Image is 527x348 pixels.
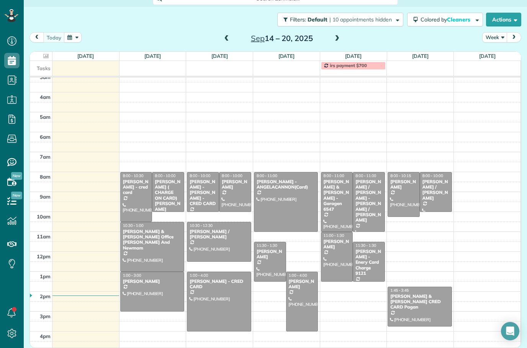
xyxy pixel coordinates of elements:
span: Filters: [290,16,306,23]
span: 10:30 - 12:30 [190,223,213,228]
span: 8:00 - 11:00 [257,173,277,178]
a: [DATE] [278,53,295,59]
span: Colored by [421,16,473,23]
button: Actions [486,13,521,26]
span: 3pm [40,313,51,319]
span: 8:00 - 10:00 [155,173,175,178]
span: 5am [40,114,51,120]
a: [DATE] [77,53,94,59]
a: [DATE] [479,53,496,59]
div: [PERSON_NAME] / [PERSON_NAME] - [PERSON_NAME] / [PERSON_NAME] [355,179,383,223]
span: 10am [37,213,51,220]
span: 11:30 - 1:30 [355,243,376,248]
span: 1:45 - 3:45 [390,288,409,293]
span: 1pm [40,273,51,279]
span: 6am [40,134,51,140]
span: 8:00 - 10:15 [390,173,411,178]
h2: 14 – 20, 2025 [234,34,330,43]
button: Week [482,32,507,43]
div: [PERSON_NAME] ( CHARGE ON CARD) [PERSON_NAME] [154,179,182,212]
span: 8:00 - 10:00 [422,173,443,178]
a: [DATE] [211,53,228,59]
div: [PERSON_NAME] - Enery Card Charge 9121 [355,249,383,276]
div: [PERSON_NAME] [256,249,284,260]
button: today [43,32,65,43]
a: [DATE] [345,53,362,59]
div: [PERSON_NAME] / [PERSON_NAME] [189,229,249,240]
span: 1:00 - 3:00 [123,273,141,278]
span: 4am [40,94,51,100]
span: 8am [40,174,51,180]
button: Filters: Default | 10 appointments hidden [277,13,403,26]
span: New [11,192,22,199]
span: 11:30 - 1:30 [257,243,277,248]
span: 1:00 - 4:00 [190,273,208,278]
span: New [11,172,22,180]
span: 11:00 - 1:30 [324,233,344,238]
span: 1:00 - 4:00 [289,273,307,278]
a: [DATE] [412,53,429,59]
div: [PERSON_NAME] -[PERSON_NAME] - CRED CARD [189,179,217,207]
span: 11am [37,233,51,240]
div: [PERSON_NAME] / [PERSON_NAME] [422,179,450,201]
span: irs payment $700 [330,62,367,68]
a: Filters: Default | 10 appointments hidden [273,13,403,26]
div: [PERSON_NAME] [323,239,351,250]
span: 8:00 - 10:00 [222,173,242,178]
a: [DATE] [144,53,161,59]
span: Default [308,16,328,23]
span: Sep [251,33,265,43]
span: 7am [40,154,51,160]
button: Colored byCleaners [407,13,483,26]
span: | 10 appointments hidden [329,16,392,23]
div: [PERSON_NAME] [390,179,417,190]
div: [PERSON_NAME] - CRED CARD [189,279,249,290]
div: [PERSON_NAME] & [PERSON_NAME] Office [PERSON_NAME] And Newmam [123,229,182,251]
button: prev [29,32,44,43]
div: [PERSON_NAME] - cred card [123,179,150,195]
span: 10:30 - 1:00 [123,223,144,228]
span: 9am [40,194,51,200]
span: 8:00 - 11:00 [355,173,376,178]
div: Open Intercom Messenger [501,322,519,340]
span: 8:00 - 11:00 [324,173,344,178]
span: 12pm [37,253,51,259]
div: [PERSON_NAME] - ANGELACANNON(Card) [256,179,316,190]
span: Cleaners [447,16,471,23]
div: [PERSON_NAME] [123,279,182,284]
button: next [507,32,521,43]
span: 8:00 - 10:00 [190,173,210,178]
div: [PERSON_NAME] & [PERSON_NAME] CRED CARD Pagan [390,294,449,310]
div: [PERSON_NAME] [221,179,249,190]
div: [PERSON_NAME] & [PERSON_NAME] - Garagen 6547 [323,179,351,212]
span: 2pm [40,293,51,299]
span: 4pm [40,333,51,339]
span: 8:00 - 10:30 [123,173,144,178]
div: [PERSON_NAME] [288,279,316,290]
